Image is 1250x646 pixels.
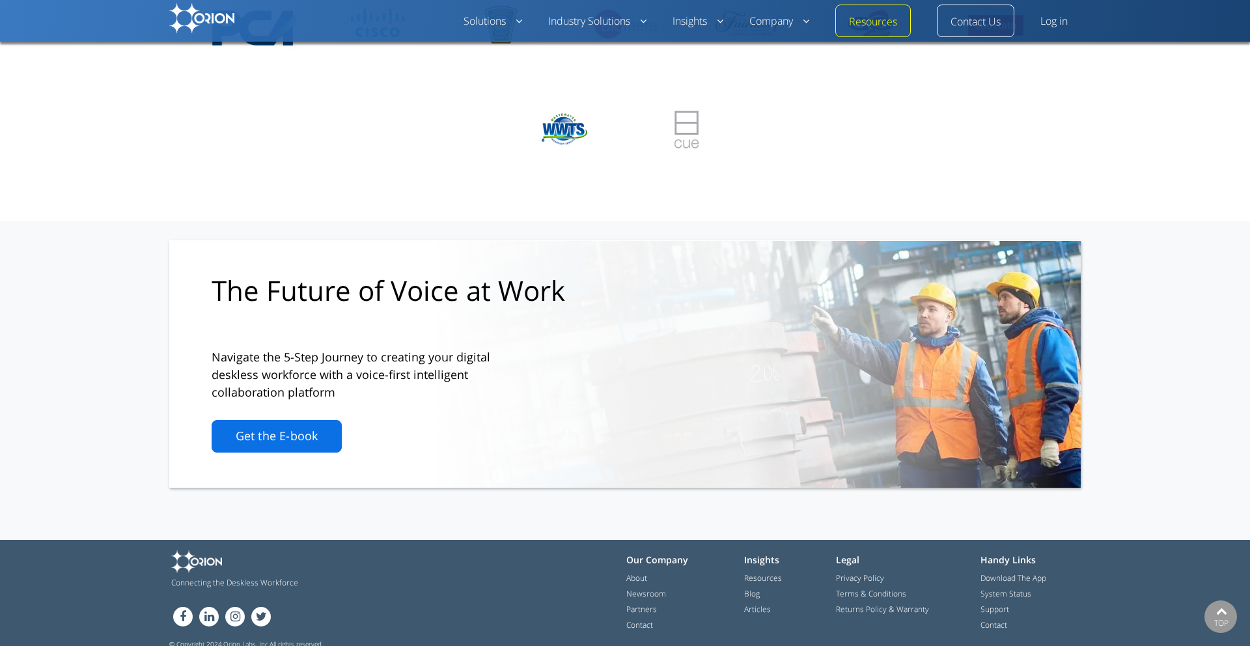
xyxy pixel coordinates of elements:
[626,604,657,615] a: Partners
[212,420,342,453] a: Get the E-book
[836,588,906,600] a: Terms & Conditions
[673,14,723,29] a: Insights
[464,14,522,29] a: Solutions
[980,604,1009,615] a: Support
[626,619,653,631] a: Contact
[744,588,760,600] a: Blog
[1040,14,1068,29] a: Log in
[744,572,782,584] a: Resources
[171,550,222,574] img: Orion
[212,348,537,401] h4: Navigate the 5-Step Journey to creating your digital deskless workforce with a voice-first intell...
[744,604,771,615] a: Articles
[626,572,647,584] a: About
[951,14,1001,30] a: Contact Us
[169,3,234,33] img: Orion
[1016,495,1250,646] iframe: Chat Widget
[626,588,666,600] a: Newsroom
[980,572,1046,584] a: Download The App
[849,14,897,30] a: Resources
[749,14,809,29] a: Company
[980,550,1079,569] h3: Handy Links
[980,588,1031,600] a: System Status
[548,14,646,29] a: Industry Solutions
[836,550,961,569] h3: Legal
[626,550,725,569] h3: Our Company
[212,274,610,307] h3: The Future of Voice at Work
[836,604,929,615] a: Returns Policy & Warranty
[836,572,884,584] a: Privacy Policy
[744,550,816,569] h3: Insights
[980,619,1007,631] a: Contact
[514,100,612,158] img: Wastewater Transport Services
[638,100,736,158] img: Cue Health
[171,578,469,587] span: Connecting the Deskless Workforce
